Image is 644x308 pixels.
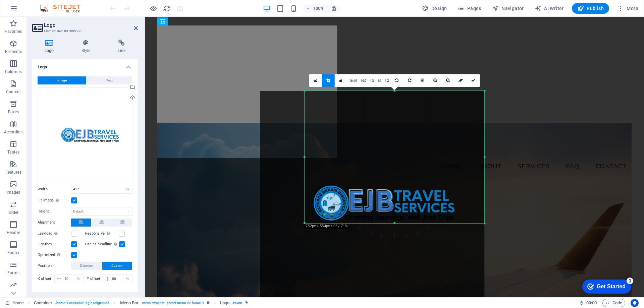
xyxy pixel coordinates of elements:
[38,76,86,84] button: Image
[8,109,19,115] p: Boxes
[467,74,480,87] a: Confirm
[57,76,67,84] span: Image
[7,270,19,275] p: Forms
[5,3,54,17] div: Get Started 3 items remaining, 40% complete
[579,299,597,307] h6: Session time
[69,40,106,54] h4: Style
[105,40,138,54] h4: Link
[34,299,53,307] span: Click to select. Double-click to edit
[419,3,450,14] button: Design
[331,5,337,11] i: On resize automatically adjust zoom level to fit chosen device.
[572,3,609,14] button: Publish
[44,22,138,28] h2: Logo
[106,76,113,84] span: Text
[6,89,21,95] p: Content
[602,299,625,307] button: Code
[38,87,132,182] div: Untitleddesign1-GzxlPwLnacRTqIkSlwx_4Q.png
[376,74,383,87] a: 1:1
[532,3,567,14] button: AI Writer
[38,251,71,259] label: Optimized
[32,290,138,306] h4: Text
[163,4,171,12] button: reload
[7,190,20,195] p: Images
[591,300,592,305] span: :
[586,299,597,307] span: 00 00
[322,74,335,87] a: Crop mode
[102,262,132,270] button: Custom
[455,3,484,14] button: Pages
[489,3,527,14] button: Navigator
[5,29,22,34] p: Favorites
[85,240,119,248] label: Use as headline
[614,3,641,14] button: More
[617,5,638,12] span: More
[454,74,467,87] a: Reset
[631,299,639,307] button: Usercentrics
[304,224,349,229] div: 752px × 554px / 0° / 71%
[38,277,54,281] label: X offset
[245,301,249,305] i: This element is linked
[207,301,210,305] i: This element is a customizable preset
[605,299,622,307] span: Code
[87,76,132,84] button: Text
[44,28,124,34] h3: Element #ed-897805990
[38,196,71,204] label: Fit image
[7,250,19,255] p: Footer
[38,230,71,238] label: Lazyload
[303,4,327,12] button: 100%
[20,7,49,13] div: Get Started
[38,187,71,191] label: Width
[111,262,123,270] span: Custom
[38,262,71,270] label: Position
[535,5,564,12] span: AI Writer
[32,40,69,54] h4: Logo
[359,74,368,87] a: 16:9
[55,299,109,307] span: . home-4-container .bg-background
[50,1,56,8] div: 3
[429,74,442,87] a: Zoom in
[7,230,20,235] p: Header
[85,230,119,238] label: Responsive
[80,262,93,270] span: Direction
[404,74,416,87] a: Rotate right 90°
[32,59,138,71] h4: Logo
[313,4,324,12] h6: 100%
[391,74,404,87] a: Rotate left 90°
[34,299,249,307] nav: breadcrumb
[220,299,229,307] span: Click to select. Double-click to edit
[5,69,22,74] p: Columns
[163,5,171,12] i: Reload page
[38,219,71,227] label: Alignment
[419,3,450,14] div: Design (Ctrl+Alt+Y)
[442,74,454,87] a: Zoom out
[458,5,481,12] span: Pages
[4,129,23,135] p: Accordion
[5,49,22,54] p: Elements
[383,74,391,87] a: 1:2
[335,74,347,87] a: Keep aspect ratio
[87,277,104,281] label: Y offset
[232,299,242,307] span: . zoom
[368,74,376,87] a: 4:3
[7,149,19,155] p: Tables
[416,74,429,87] a: Center
[5,299,24,307] a: Click to cancel selection. Double-click to open Pages
[71,262,102,270] button: Direction
[309,74,322,87] a: Select files from the file manager, stock photos, or upload file(s)
[149,4,157,12] button: Click here to leave preview mode and continue editing
[391,168,399,240] span: 0
[577,5,604,12] span: Publish
[38,240,71,248] label: Lightbox
[39,4,89,12] img: Editor Logo
[141,299,204,307] span: . menu-wrapper .preset-menu-v2-home-4
[38,209,71,213] label: Height
[492,5,524,12] span: Navigator
[422,5,447,12] span: Design
[347,74,359,87] a: 16:10
[120,299,139,307] span: Click to select. Double-click to edit
[8,210,19,215] p: Slider
[5,170,21,175] p: Features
